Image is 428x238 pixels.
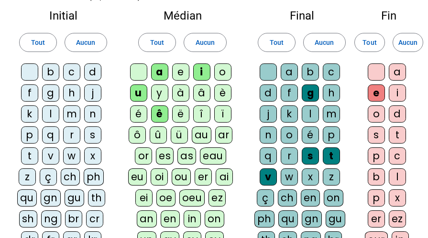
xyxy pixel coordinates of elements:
[42,84,59,102] div: g
[368,105,385,123] div: o
[135,189,153,207] div: ei
[126,10,239,21] h2: Médian
[302,105,319,123] div: l
[260,147,277,165] div: q
[84,126,101,144] div: s
[389,84,406,102] div: i
[42,63,59,81] div: b
[137,210,157,228] div: an
[389,126,406,144] div: t
[301,189,320,207] div: en
[368,210,385,228] div: er
[260,105,277,123] div: j
[172,168,191,186] div: ou
[354,33,385,52] button: Tout
[42,126,59,144] div: q
[156,147,174,165] div: es
[281,147,298,165] div: r
[393,33,423,52] button: Aucun
[128,168,147,186] div: eu
[172,84,189,102] div: à
[389,189,406,207] div: x
[151,105,168,123] div: ê
[216,168,233,186] div: ai
[281,105,298,123] div: k
[258,33,296,52] button: Tout
[84,147,101,165] div: x
[63,126,80,144] div: r
[281,126,298,144] div: o
[389,63,406,81] div: a
[61,168,80,186] div: ch
[254,210,274,228] div: ph
[177,147,196,165] div: as
[15,10,111,21] h2: Initial
[63,63,80,81] div: c
[161,210,180,228] div: en
[368,189,385,207] div: p
[368,147,385,165] div: p
[193,63,210,81] div: i
[302,84,319,102] div: g
[209,189,226,207] div: ez
[214,84,231,102] div: è
[151,168,168,186] div: oi
[323,63,340,81] div: c
[323,168,340,186] div: z
[151,63,168,81] div: a
[205,210,224,228] div: on
[42,147,59,165] div: v
[21,84,38,102] div: f
[84,84,101,102] div: j
[362,37,376,48] span: Tout
[323,84,340,102] div: h
[172,63,189,81] div: e
[195,168,212,186] div: er
[214,63,231,81] div: o
[302,147,319,165] div: s
[65,210,82,228] div: br
[86,210,103,228] div: cr
[179,189,205,207] div: oeu
[260,126,277,144] div: n
[196,37,215,48] span: Aucun
[326,210,345,228] div: gu
[63,147,80,165] div: w
[138,33,176,52] button: Tout
[215,126,232,144] div: ar
[281,168,298,186] div: w
[192,126,211,144] div: au
[302,210,322,228] div: gn
[323,126,340,144] div: p
[260,84,277,102] div: d
[171,126,188,144] div: ü
[150,126,167,144] div: û
[281,63,298,81] div: a
[278,210,298,228] div: qu
[368,168,385,186] div: b
[21,105,38,123] div: k
[84,168,104,186] div: ph
[365,10,413,21] h2: Fin
[193,105,210,123] div: î
[303,33,346,52] button: Aucun
[302,63,319,81] div: b
[184,210,201,228] div: in
[389,210,406,228] div: ez
[278,189,297,207] div: ch
[214,105,231,123] div: ï
[42,105,59,123] div: l
[324,189,343,207] div: on
[65,33,107,52] button: Aucun
[17,189,37,207] div: qu
[88,189,105,207] div: th
[302,168,319,186] div: x
[302,126,319,144] div: é
[193,84,210,102] div: â
[270,37,284,48] span: Tout
[63,84,80,102] div: h
[84,63,101,81] div: d
[63,105,80,123] div: m
[19,168,36,186] div: z
[323,105,340,123] div: m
